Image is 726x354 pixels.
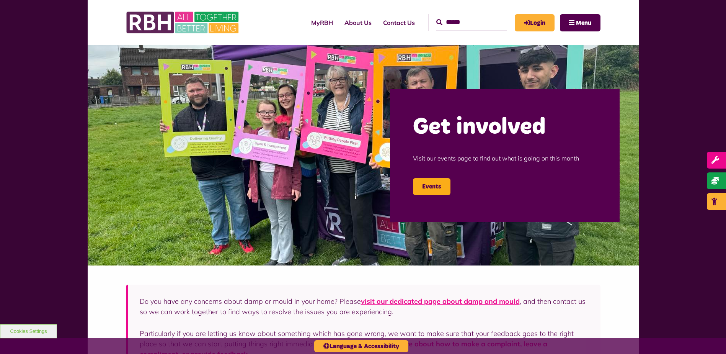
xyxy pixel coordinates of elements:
[126,8,241,38] img: RBH
[413,112,597,142] h2: Get involved
[339,12,377,33] a: About Us
[305,12,339,33] a: MyRBH
[560,14,600,31] button: Navigation
[140,296,589,317] p: Do you have any concerns about damp or mould in your home? Please , and then contact us so we can...
[413,142,597,174] p: Visit our events page to find out what is going on this month
[576,20,591,26] span: Menu
[515,14,555,31] a: MyRBH
[692,320,726,354] iframe: Netcall Web Assistant for live chat
[314,340,408,352] button: Language & Accessibility
[413,178,450,195] a: Events
[377,12,421,33] a: Contact Us
[88,45,639,265] img: Image (22)
[361,297,520,306] a: visit our dedicated page about damp and mould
